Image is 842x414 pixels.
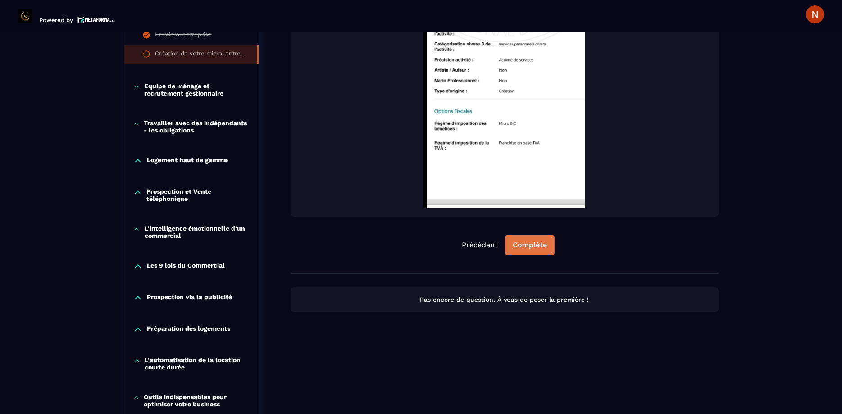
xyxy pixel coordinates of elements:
div: La micro-entreprise [155,31,212,41]
button: Précédent [455,235,505,255]
img: logo-branding [18,9,32,23]
img: logo [77,16,115,23]
button: Complète [505,235,555,255]
p: Préparation des logements [147,325,230,334]
p: Les 9 lois du Commercial [147,262,225,271]
p: Powered by [39,17,73,23]
p: Travailler avec des indépendants - les obligations [144,119,249,134]
p: Outils indispensables pour optimiser votre business [144,393,250,408]
div: Création de votre micro-entreprise [155,50,248,60]
p: L'automatisation de la location courte durée [145,356,250,371]
p: Pas encore de question. À vous de poser la première ! [299,296,710,304]
div: Complète [513,241,547,250]
p: Logement haut de gamme [147,156,228,165]
p: Equipe de ménage et recrutement gestionnaire [144,82,250,97]
p: Prospection et Vente téléphonique [146,188,250,202]
p: Prospection via la publicité [147,293,232,302]
p: L'intelligence émotionnelle d’un commercial [145,225,250,239]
